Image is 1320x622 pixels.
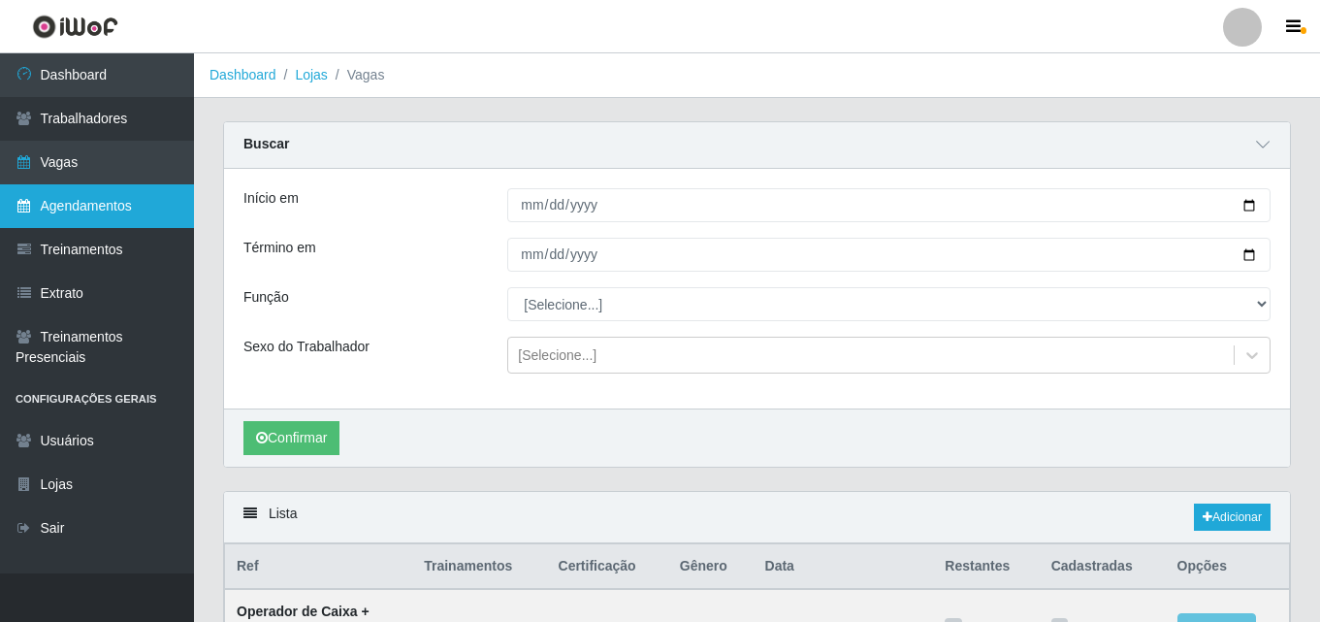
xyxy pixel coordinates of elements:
[933,544,1039,590] th: Restantes
[1194,504,1271,531] a: Adicionar
[754,544,934,590] th: Data
[243,421,339,455] button: Confirmar
[295,67,327,82] a: Lojas
[412,544,546,590] th: Trainamentos
[1040,544,1166,590] th: Cadastradas
[518,345,596,366] div: [Selecione...]
[243,287,289,308] label: Função
[209,67,276,82] a: Dashboard
[237,604,370,619] strong: Operador de Caixa +
[243,188,299,209] label: Início em
[194,53,1320,98] nav: breadcrumb
[1166,544,1290,590] th: Opções
[507,188,1271,222] input: 00/00/0000
[507,238,1271,272] input: 00/00/0000
[224,492,1290,543] div: Lista
[243,337,370,357] label: Sexo do Trabalhador
[668,544,754,590] th: Gênero
[328,65,385,85] li: Vagas
[225,544,413,590] th: Ref
[243,238,316,258] label: Término em
[243,136,289,151] strong: Buscar
[547,544,668,590] th: Certificação
[32,15,118,39] img: CoreUI Logo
